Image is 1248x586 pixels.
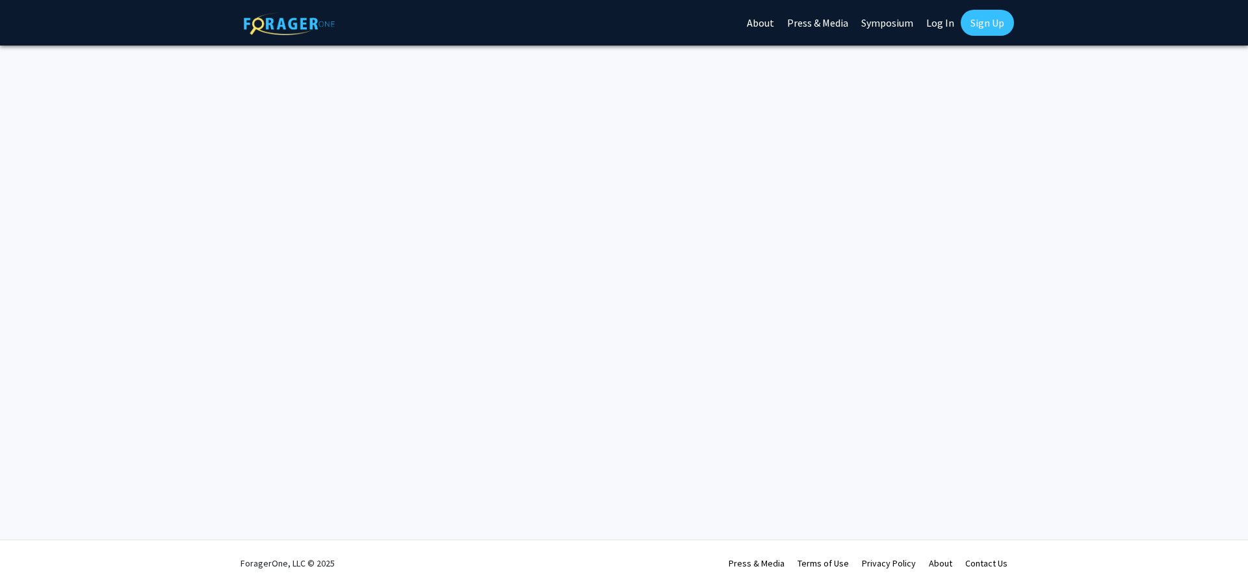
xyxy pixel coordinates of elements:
[729,557,785,569] a: Press & Media
[862,557,916,569] a: Privacy Policy
[240,540,335,586] div: ForagerOne, LLC © 2025
[965,557,1007,569] a: Contact Us
[798,557,849,569] a: Terms of Use
[244,12,335,35] img: ForagerOne Logo
[929,557,952,569] a: About
[961,10,1014,36] a: Sign Up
